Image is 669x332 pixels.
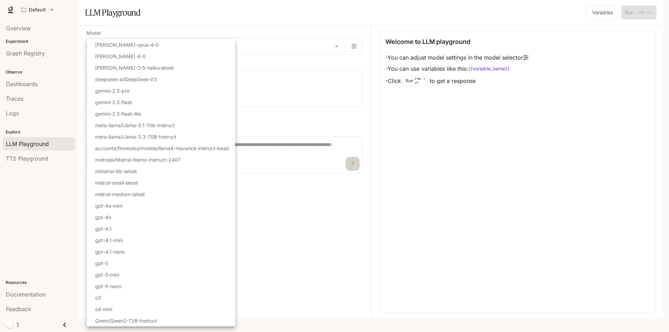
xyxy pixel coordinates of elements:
p: deepseek-ai/DeepSeek-V3 [95,76,157,83]
p: gemini-2.5-flash [95,99,132,106]
p: gemini-2.5-flash-lite [95,110,141,117]
p: [PERSON_NAME]-3-5-haiku-latest [95,64,174,71]
p: gpt-4.1-mini [95,237,123,244]
p: meta-llama/Llama-3.1-70b-Instruct [95,122,175,129]
p: gpt-4o [95,214,111,221]
p: o4-mini [95,306,112,313]
p: [PERSON_NAME]-opus-4-0 [95,41,159,48]
p: gpt-4o-mini [95,202,122,209]
p: meta-llama/Llama-3.3-70B-Instruct [95,133,176,140]
p: gpt-4.1 [95,225,111,232]
p: Qwen/Qwen2-72B-Instruct [95,317,157,324]
p: mistral-medium-latest [95,191,145,198]
p: mistral-small-latest [95,179,138,186]
p: gpt-5-nano [95,283,121,290]
p: o3 [95,294,101,301]
p: [PERSON_NAME]-4-0 [95,53,146,60]
p: ministral-8b-latest [95,168,137,175]
p: mistralai/Mistral-Nemo-Instruct-2407 [95,156,180,163]
p: gemini-2.5-pro [95,87,129,94]
p: gpt-4.1-nano [95,248,125,255]
p: accounts/fireworks/models/llama4-maverick-instruct-basic [95,145,230,152]
p: gpt-5 [95,260,108,267]
p: gpt-5-mini [95,271,119,278]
